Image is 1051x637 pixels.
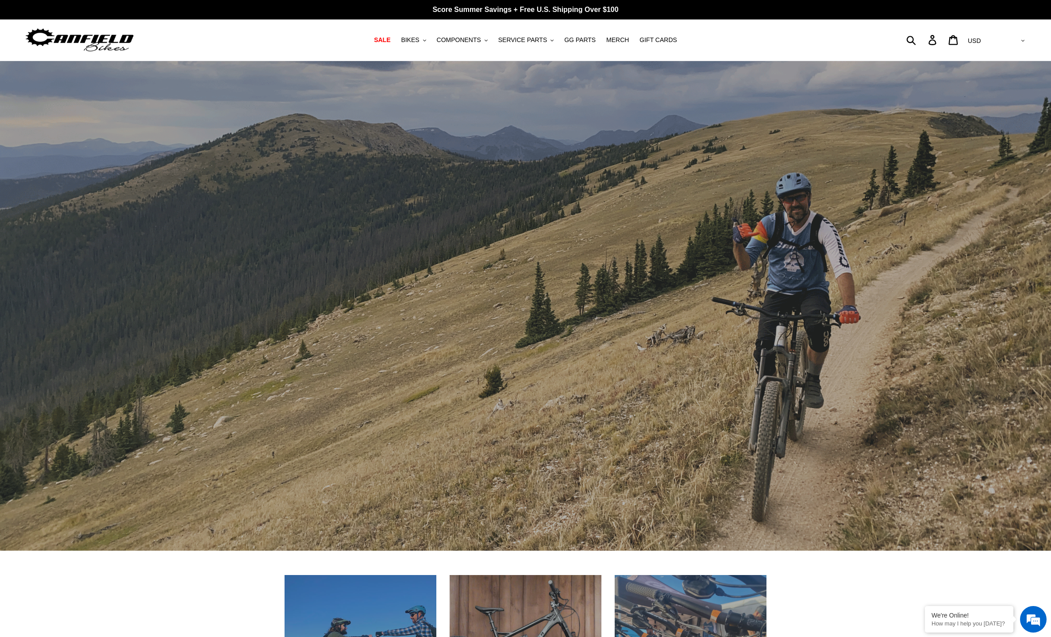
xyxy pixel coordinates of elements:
span: GIFT CARDS [639,36,677,44]
a: GG PARTS [560,34,600,46]
span: SALE [374,36,390,44]
span: SERVICE PARTS [498,36,547,44]
a: MERCH [602,34,633,46]
span: BIKES [401,36,419,44]
button: SERVICE PARTS [494,34,558,46]
a: GIFT CARDS [635,34,681,46]
span: COMPONENTS [437,36,481,44]
span: MERCH [606,36,629,44]
a: SALE [370,34,395,46]
div: We're Online! [932,612,1007,619]
button: COMPONENTS [432,34,492,46]
button: BIKES [397,34,430,46]
input: Search [911,30,934,50]
p: How may I help you today? [932,620,1007,627]
span: GG PARTS [564,36,596,44]
img: Canfield Bikes [24,26,135,54]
